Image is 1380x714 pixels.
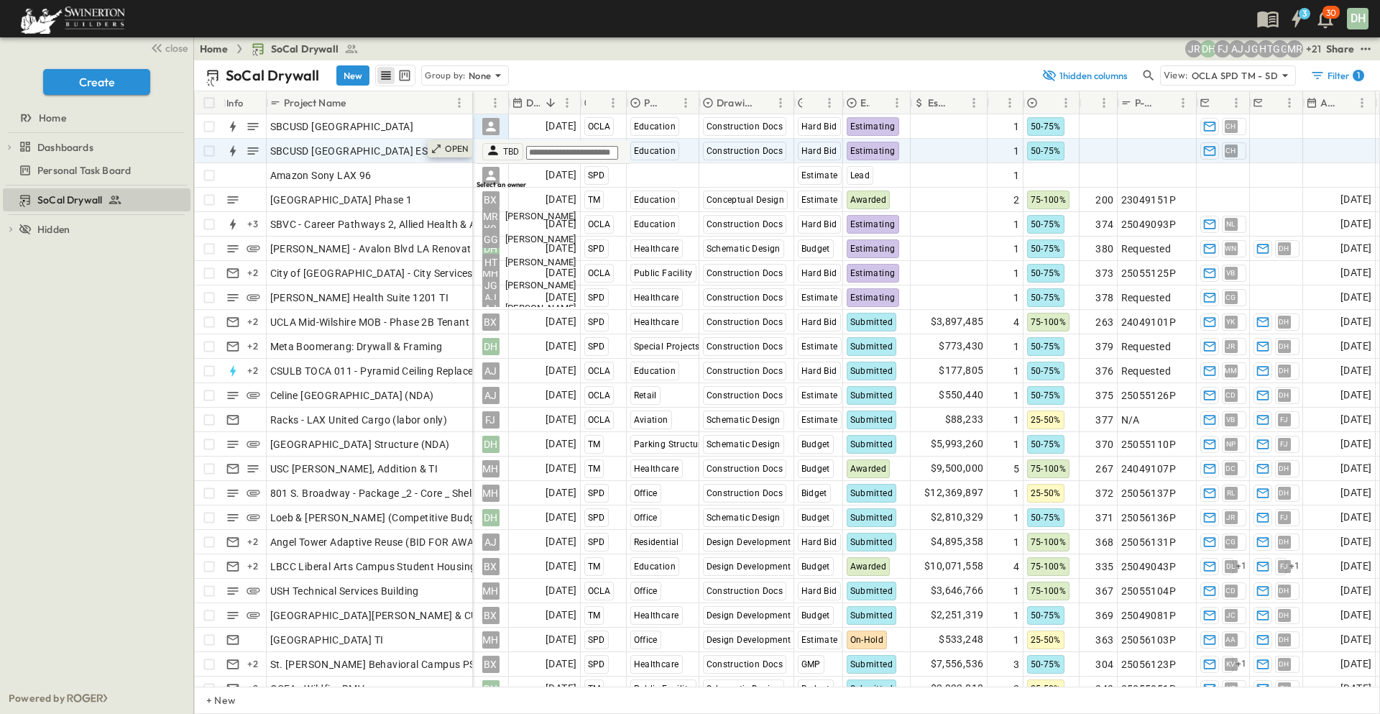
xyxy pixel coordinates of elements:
[801,195,838,205] span: Estimate
[477,180,630,189] h6: Select an owner
[1306,42,1320,56] p: + 21
[1225,248,1237,249] span: WN
[1340,338,1371,354] span: [DATE]
[1013,144,1019,158] span: 1
[707,146,783,156] span: Construction Docs
[634,317,679,327] span: Healthcare
[1121,217,1177,232] span: 25049093P
[200,42,228,56] a: Home
[526,96,540,110] p: Due Date
[850,244,896,254] span: Estimating
[850,342,893,352] span: Submitted
[270,266,514,280] span: City of [GEOGRAPHIC_DATA] - City Services Building
[1326,7,1336,19] p: 30
[1357,70,1360,81] h6: 1
[850,170,870,180] span: Lead
[850,268,896,278] span: Estimating
[634,439,707,449] span: Parking Structure
[634,342,700,352] span: Special Projects
[336,65,369,86] button: New
[482,362,500,380] div: AJ
[1338,95,1353,111] button: Sort
[634,122,676,132] span: Education
[270,462,438,476] span: USC [PERSON_NAME], Addition & TI
[661,95,677,111] button: Sort
[1034,65,1137,86] button: 1hidden columns
[270,217,557,232] span: SBVC - Career Pathways 2, Allied Health & Aeronautics Bldg's
[1226,224,1236,224] span: NL
[931,436,984,452] span: $5,993,260
[270,388,434,403] span: Celine [GEOGRAPHIC_DATA] (NDA)
[1013,242,1019,256] span: 1
[482,313,500,331] div: BX
[1200,40,1217,58] div: Daryll Hayward (daryll.hayward@swinerton.com)
[1031,293,1061,303] span: 50-75%
[270,413,448,427] span: Racks - LAX United Cargo (labor only)
[1013,339,1019,354] span: 1
[801,342,838,352] span: Estimate
[1031,342,1061,352] span: 50-75%
[1095,266,1113,280] span: 373
[1013,388,1019,403] span: 1
[801,219,837,229] span: Hard Bid
[801,464,830,474] span: Budget
[37,163,131,178] span: Personal Task Board
[634,390,657,401] span: Retail
[1013,364,1019,378] span: 1
[707,366,783,376] span: Construction Docs
[1310,68,1364,83] div: Filter
[1164,68,1189,83] p: View:
[1279,248,1289,249] span: DH
[588,342,605,352] span: SPD
[39,111,66,125] span: Home
[1340,216,1371,232] span: [DATE]
[949,95,965,111] button: Sort
[1121,290,1172,305] span: Requested
[1031,415,1061,425] span: 25-50%
[1326,42,1354,56] div: Share
[1013,413,1019,427] span: 1
[226,65,319,86] p: SoCal Drywall
[634,415,668,425] span: Aviation
[546,118,576,134] span: [DATE]
[1192,68,1278,83] p: OCLA SPD TM - SD
[1013,193,1019,207] span: 2
[1095,437,1113,452] span: 370
[1121,437,1177,452] span: 25055110P
[271,42,339,56] span: SoCal Drywall
[588,439,601,449] span: TM
[588,317,605,327] span: SPD
[707,122,783,132] span: Construction Docs
[707,268,783,278] span: Construction Docs
[1225,395,1236,395] span: CD
[1031,146,1061,156] span: 50-75%
[928,96,947,110] p: Estimate Amount
[634,464,679,474] span: Healthcare
[505,302,576,316] span: [PERSON_NAME]
[707,390,783,401] span: Construction Docs
[1121,193,1177,207] span: 23049151P
[482,411,500,429] div: FJ
[244,216,262,233] div: + 3
[707,439,781,449] span: Schematic Design
[1279,395,1289,395] span: DH
[801,390,838,401] span: Estimate
[1340,240,1371,257] span: [DATE]
[226,83,244,123] div: Info
[482,254,500,271] div: HT
[1095,242,1113,256] span: 380
[482,231,500,248] div: GG
[3,190,188,210] a: SoCal Drywall
[1185,40,1202,58] div: Joshua Russell (joshua.russell@swinerton.com)
[445,143,469,155] p: OPEN
[3,160,188,180] a: Personal Task Board
[1226,321,1236,322] span: YK
[850,366,893,376] span: Submitted
[634,219,676,229] span: Education
[1013,217,1019,232] span: 1
[1280,419,1289,420] span: FJ
[244,338,262,355] div: + 2
[546,362,576,379] span: [DATE]
[473,91,509,114] div: Owner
